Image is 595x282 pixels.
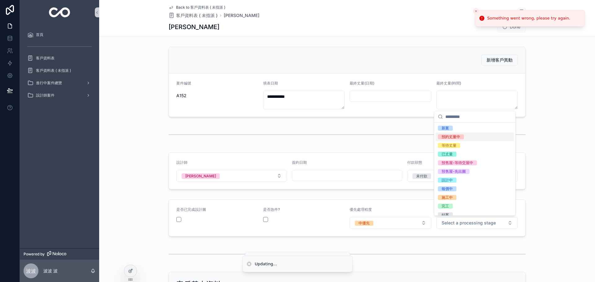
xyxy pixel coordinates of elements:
[26,267,36,275] span: 波波
[350,81,374,85] span: 最終丈量(日期)
[24,53,95,64] a: 客戶資料表
[442,220,496,226] span: Select a processing stage
[20,25,99,109] div: scrollable content
[442,186,453,191] div: 報價中
[169,5,225,10] a: Back to 客戶資料表 ( 未指派 )
[481,54,518,66] button: 新增客戶異動
[442,152,453,157] div: 已丈量
[176,160,187,165] span: 設計師
[487,57,513,63] span: 新增客戶異動
[473,8,479,14] button: Close toast
[36,32,43,37] span: 首頁
[442,212,449,217] div: 結案
[24,90,95,101] a: 設計師案件
[224,12,259,19] a: [PERSON_NAME]
[442,143,456,148] div: 等待丈量
[434,123,515,215] div: Suggestions
[169,12,218,19] a: 客戶資料表 ( 未指派 )
[176,5,225,10] span: Back to 客戶資料表 ( 未指派 )
[350,207,372,212] span: 優先處理程度
[24,29,95,40] a: 首頁
[185,173,216,179] div: [PERSON_NAME]
[442,126,449,131] div: 新案
[442,160,473,165] div: 預售屋-等待交屋中
[20,248,99,260] a: Powered by
[263,207,280,212] span: 是否急件?
[176,93,258,99] span: A152
[442,204,449,209] div: 完工
[169,23,219,31] h1: [PERSON_NAME]
[176,207,206,212] span: 是否已完成設計圖
[350,217,431,229] button: Select Button
[292,160,307,165] span: 簽約日期
[176,81,191,85] span: 案件編號
[436,81,461,85] span: 最終丈量(時間)
[36,80,62,85] span: 進行中案件總覽
[407,160,422,165] span: 付款狀態
[442,169,466,174] div: 預售屋-先出圖
[436,217,518,229] button: Select Button
[442,195,453,200] div: 施工中
[36,68,71,73] span: 客戶資料表 ( 未指派 )
[487,15,570,21] div: Something went wrong, please try again.
[24,65,95,76] a: 客戶資料表 ( 未指派 )
[36,56,55,61] span: 客戶資料表
[416,173,427,179] div: 未付款
[49,7,70,17] img: App logo
[43,268,58,274] p: 波波 波
[176,170,287,182] button: Select Button
[36,93,55,98] span: 設計師案件
[407,170,518,182] button: Select Button
[359,221,370,226] div: 中優先
[442,178,453,183] div: 設計中
[442,134,460,139] div: 預約丈量中
[176,12,218,19] span: 客戶資料表 ( 未指派 )
[263,81,278,85] span: 填表日期
[24,252,45,257] span: Powered by
[24,77,95,89] a: 進行中案件總覽
[255,261,277,267] div: Updating...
